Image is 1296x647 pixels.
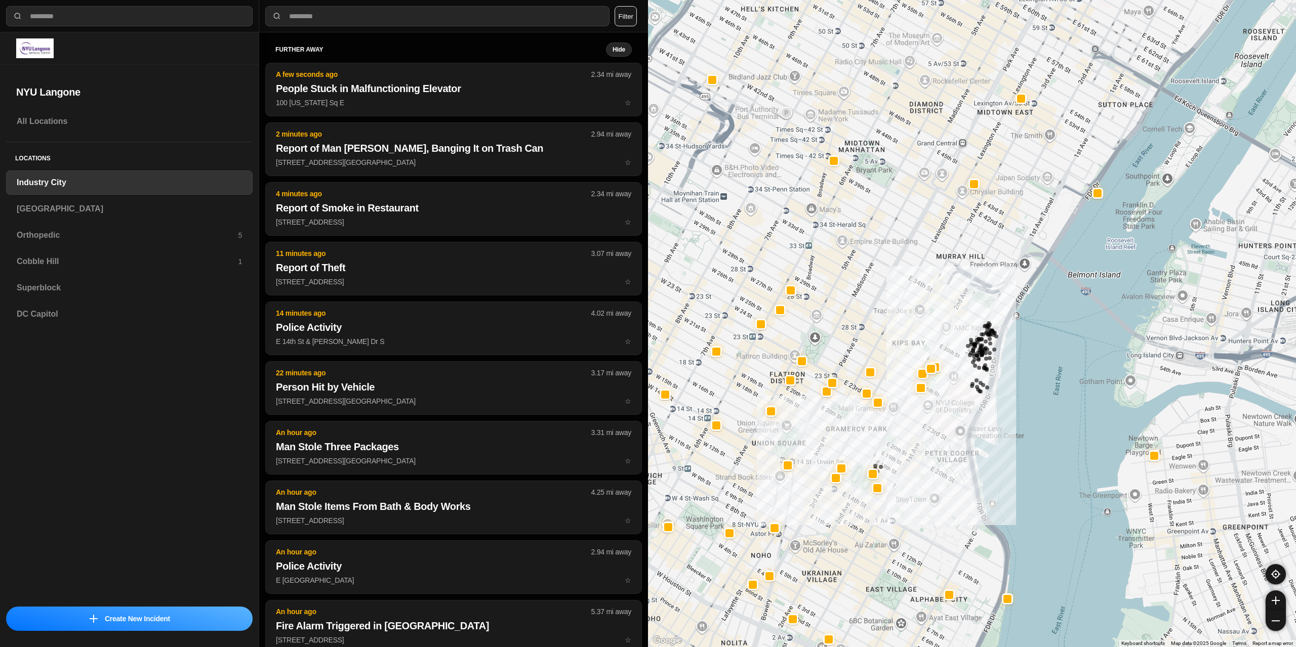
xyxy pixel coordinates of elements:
p: 11 minutes ago [276,248,591,258]
a: 2 minutes ago2.94 mi awayReport of Man [PERSON_NAME], Banging It on Trash Can[STREET_ADDRESS][GEO... [265,158,642,166]
button: zoom-in [1266,590,1286,611]
p: An hour ago [276,607,591,617]
button: 2 minutes ago2.94 mi awayReport of Man [PERSON_NAME], Banging It on Trash Can[STREET_ADDRESS][GEO... [265,122,642,176]
p: 2.34 mi away [591,69,631,79]
button: 14 minutes ago4.02 mi awayPolice ActivityE 14th St & [PERSON_NAME] Dr Sstar [265,301,642,355]
span: star [625,397,631,405]
a: Terms (opens in new tab) [1232,640,1246,646]
span: star [625,218,631,226]
p: 3.17 mi away [591,368,631,378]
a: An hour ago5.37 mi awayFire Alarm Triggered in [GEOGRAPHIC_DATA][STREET_ADDRESS]star [265,635,642,644]
h2: People Stuck in Malfunctioning Elevator [276,81,631,96]
h2: Fire Alarm Triggered in [GEOGRAPHIC_DATA] [276,619,631,633]
button: 22 minutes ago3.17 mi awayPerson Hit by Vehicle[STREET_ADDRESS][GEOGRAPHIC_DATA]star [265,361,642,415]
a: DC Capitol [6,302,253,326]
p: [STREET_ADDRESS] [276,635,631,645]
p: An hour ago [276,487,591,497]
button: 4 minutes ago2.34 mi awayReport of Smoke in Restaurant[STREET_ADDRESS]star [265,182,642,236]
img: search [272,11,282,21]
p: 5 [238,230,242,240]
span: star [625,99,631,107]
p: Create New Incident [105,614,170,624]
p: 4.02 mi away [591,308,631,318]
button: An hour ago3.31 mi awayMan Stole Three Packages[STREET_ADDRESS][GEOGRAPHIC_DATA]star [265,421,642,475]
button: iconCreate New Incident [6,607,253,631]
h3: Orthopedic [17,229,238,241]
img: zoom-out [1272,617,1280,625]
a: All Locations [6,109,253,134]
a: 4 minutes ago2.34 mi awayReport of Smoke in Restaurant[STREET_ADDRESS]star [265,218,642,226]
button: Hide [606,42,632,57]
h2: Report of Theft [276,261,631,275]
span: star [625,516,631,525]
h3: Industry City [17,177,242,189]
a: A few seconds ago2.34 mi awayPeople Stuck in Malfunctioning Elevator100 [US_STATE] Sq Estar [265,98,642,107]
p: 4 minutes ago [276,189,591,199]
p: 3.07 mi away [591,248,631,258]
a: An hour ago3.31 mi awayMan Stole Three Packages[STREET_ADDRESS][GEOGRAPHIC_DATA]star [265,456,642,465]
p: 4.25 mi away [591,487,631,497]
p: E 14th St & [PERSON_NAME] Dr S [276,336,631,347]
button: Filter [615,6,637,26]
button: A few seconds ago2.34 mi awayPeople Stuck in Malfunctioning Elevator100 [US_STATE] Sq Estar [265,63,642,116]
h2: NYU Langone [16,85,242,99]
p: 3.31 mi away [591,427,631,438]
img: recenter [1271,570,1280,579]
h2: Man Stole Items From Bath & Body Works [276,499,631,513]
img: logo [16,38,54,58]
a: Orthopedic5 [6,223,253,247]
button: Keyboard shortcuts [1121,640,1165,647]
a: 22 minutes ago3.17 mi awayPerson Hit by Vehicle[STREET_ADDRESS][GEOGRAPHIC_DATA]star [265,397,642,405]
h3: Cobble Hill [17,255,238,268]
span: star [625,636,631,644]
p: An hour ago [276,547,591,557]
a: 11 minutes ago3.07 mi awayReport of Theft[STREET_ADDRESS]star [265,277,642,286]
p: 1 [238,256,242,267]
small: Hide [613,46,625,54]
p: 2.94 mi away [591,547,631,557]
img: search [13,11,23,21]
a: Report a map error [1252,640,1293,646]
p: 14 minutes ago [276,308,591,318]
h2: Person Hit by Vehicle [276,380,631,394]
p: An hour ago [276,427,591,438]
a: Superblock [6,276,253,300]
h2: Police Activity [276,320,631,334]
a: 14 minutes ago4.02 mi awayPolice ActivityE 14th St & [PERSON_NAME] Dr Sstar [265,337,642,346]
button: An hour ago4.25 mi awayMan Stole Items From Bath & Body Works[STREET_ADDRESS]star [265,481,642,534]
a: Cobble Hill1 [6,249,253,274]
span: star [625,278,631,286]
h3: All Locations [17,115,242,127]
h3: DC Capitol [17,308,242,320]
h2: Man Stole Three Packages [276,440,631,454]
a: An hour ago2.94 mi awayPolice ActivityE [GEOGRAPHIC_DATA]star [265,576,642,584]
p: [STREET_ADDRESS][GEOGRAPHIC_DATA] [276,456,631,466]
h2: Police Activity [276,559,631,573]
p: 2.94 mi away [591,129,631,139]
span: star [625,457,631,465]
p: [STREET_ADDRESS][GEOGRAPHIC_DATA] [276,396,631,406]
button: zoom-out [1266,611,1286,631]
h3: Superblock [17,282,242,294]
span: star [625,576,631,584]
a: [GEOGRAPHIC_DATA] [6,197,253,221]
span: Map data ©2025 Google [1171,640,1226,646]
a: Industry City [6,170,253,195]
p: 2.34 mi away [591,189,631,199]
span: star [625,158,631,166]
p: [STREET_ADDRESS][GEOGRAPHIC_DATA] [276,157,631,167]
p: 22 minutes ago [276,368,591,378]
p: 2 minutes ago [276,129,591,139]
h5: further away [275,46,606,54]
button: An hour ago2.94 mi awayPolice ActivityE [GEOGRAPHIC_DATA]star [265,540,642,594]
a: An hour ago4.25 mi awayMan Stole Items From Bath & Body Works[STREET_ADDRESS]star [265,516,642,525]
p: 100 [US_STATE] Sq E [276,98,631,108]
p: E [GEOGRAPHIC_DATA] [276,575,631,585]
h3: [GEOGRAPHIC_DATA] [17,203,242,215]
img: icon [90,615,98,623]
h5: Locations [6,142,253,170]
a: Open this area in Google Maps (opens a new window) [651,634,684,647]
h2: Report of Smoke in Restaurant [276,201,631,215]
h2: Report of Man [PERSON_NAME], Banging It on Trash Can [276,141,631,155]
